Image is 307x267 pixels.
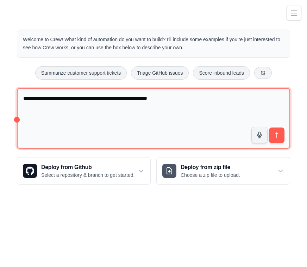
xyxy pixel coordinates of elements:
[181,172,240,179] p: Choose a zip file to upload.
[23,36,284,52] p: Welcome to Crew! What kind of automation do you want to build? I'll include some examples if you'...
[193,66,250,80] button: Score inbound leads
[131,66,189,80] button: Triage GitHub issues
[41,172,134,179] p: Select a repository & branch to get started.
[287,6,301,20] button: Toggle navigation
[35,66,127,80] button: Summarize customer support tickets
[41,163,134,172] h3: Deploy from Github
[181,163,240,172] h3: Deploy from zip file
